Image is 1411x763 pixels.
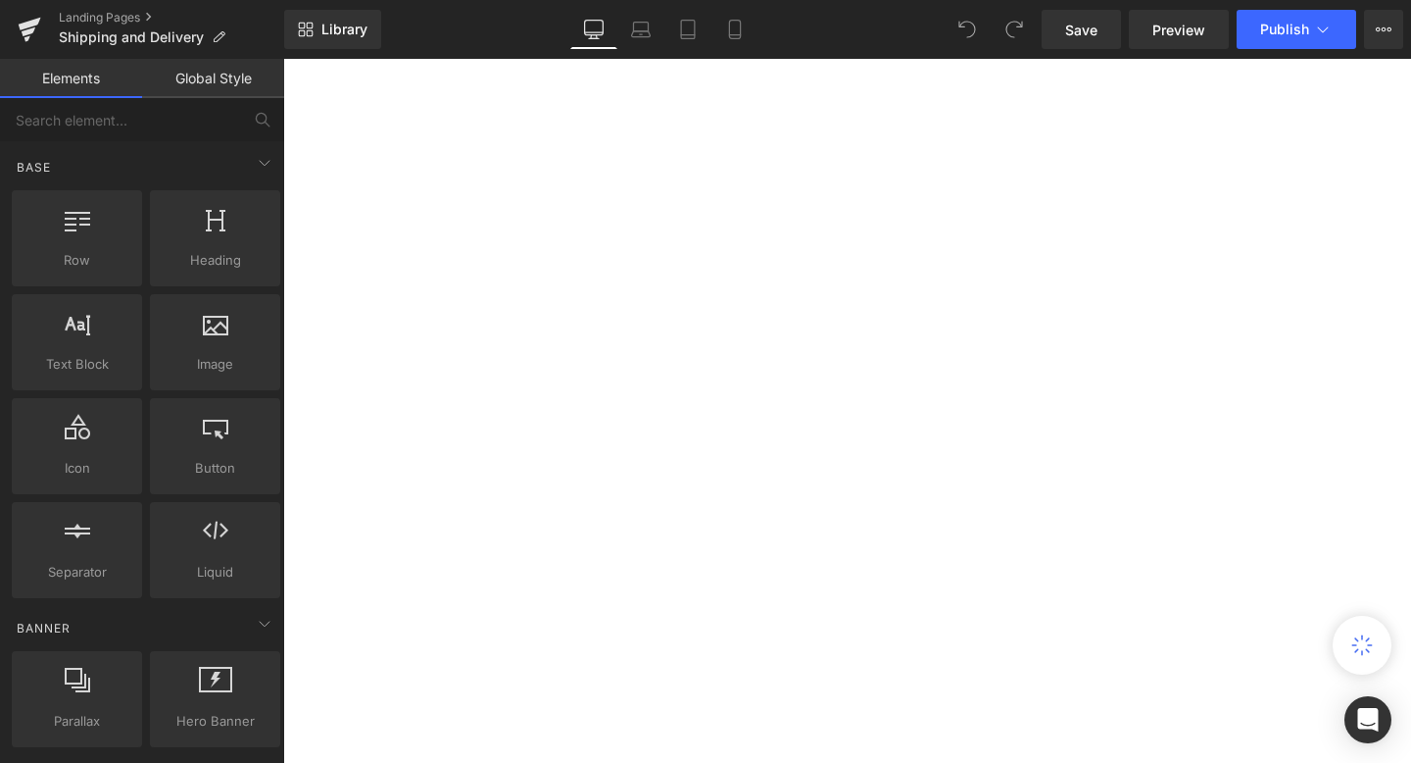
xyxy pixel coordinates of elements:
[995,10,1034,49] button: Redo
[59,10,284,25] a: Landing Pages
[18,250,136,271] span: Row
[15,619,73,637] span: Banner
[156,458,274,479] span: Button
[142,59,284,98] a: Global Style
[570,10,617,49] a: Desktop
[18,562,136,583] span: Separator
[1152,20,1205,40] span: Preview
[948,10,987,49] button: Undo
[711,10,758,49] a: Mobile
[156,711,274,732] span: Hero Banner
[1065,20,1097,40] span: Save
[1344,696,1391,743] div: Open Intercom Messenger
[18,354,136,375] span: Text Block
[18,458,136,479] span: Icon
[156,562,274,583] span: Liquid
[1237,10,1356,49] button: Publish
[59,29,204,45] span: Shipping and Delivery
[1260,22,1309,37] span: Publish
[156,354,274,375] span: Image
[617,10,664,49] a: Laptop
[156,250,274,271] span: Heading
[1364,10,1403,49] button: More
[284,10,381,49] a: New Library
[664,10,711,49] a: Tablet
[15,158,53,177] span: Base
[321,21,367,38] span: Library
[1129,10,1229,49] a: Preview
[18,711,136,732] span: Parallax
